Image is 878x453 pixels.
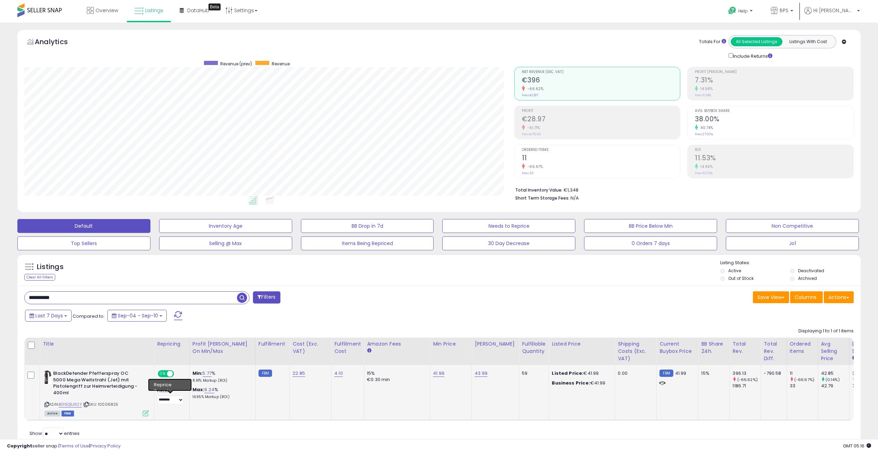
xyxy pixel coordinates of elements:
div: Clear All Filters [24,274,55,281]
button: Actions [824,291,854,303]
a: 22.85 [293,370,305,377]
h2: 7.31% [695,76,853,86]
b: Short Term Storage Fees: [515,195,569,201]
div: 15% [701,370,724,377]
span: Profit [522,109,680,113]
button: Filters [253,291,280,304]
div: 0.00 [618,370,651,377]
a: Privacy Policy [90,443,121,449]
button: Last 7 Days [25,310,72,322]
div: Shipping Costs (Exc. VAT) [618,340,654,362]
div: €41.99 [552,380,609,386]
span: FBM [61,411,74,416]
div: % [192,370,250,383]
small: FBM [259,370,272,377]
b: Min: [192,370,203,377]
small: (-66.62%) [737,377,758,382]
button: Columns [790,291,823,303]
div: Totals For [699,39,726,45]
small: Prev: 33 [522,171,534,175]
label: Out of Stock [728,275,754,281]
b: Listed Price: [552,370,583,377]
b: Max: [192,386,205,393]
div: Include Returns [723,52,781,60]
span: N/A [571,195,579,201]
button: Inventory Age [159,219,292,233]
button: 0 Orders 7 days [584,236,717,250]
small: Prev: €75.66 [522,132,541,136]
button: BB Price Below Min [584,219,717,233]
p: Listing States: [720,260,861,266]
h2: €28.97 [522,115,680,124]
small: Amazon Fees. [367,348,371,354]
button: 30 Day Decrease [442,236,575,250]
div: seller snap | | [7,443,121,450]
small: -66.67% [525,164,543,169]
span: Overview [96,7,118,14]
h2: 11 [522,154,680,163]
span: Columns [795,294,817,301]
p: 8.91% Markup (ROI) [192,378,250,383]
div: Fulfillment Cost [334,340,361,355]
button: All Selected Listings [731,37,782,46]
small: 40.74% [698,125,713,130]
div: 396.13 [732,370,761,377]
span: OFF [173,371,184,377]
a: 9.24 [204,386,214,393]
label: Deactivated [798,268,824,274]
div: 59 [522,370,543,377]
a: B015QEJ92Y [59,402,82,407]
button: Sep-04 - Sep-10 [107,310,167,322]
span: | SKU: 10006825 [83,402,118,407]
span: All listings currently available for purchase on Amazon [44,411,60,416]
a: Hi [PERSON_NAME] [804,7,860,23]
a: 5.77 [203,370,212,377]
button: Listings With Cost [782,37,834,46]
div: €0.30 min [367,377,425,383]
h2: 38.00% [695,115,853,124]
i: Get Help [728,6,737,15]
a: 4.10 [334,370,343,377]
div: 42.85 [821,370,849,377]
a: 43.99 [475,370,487,377]
div: Fulfillment [259,340,287,348]
div: Cost (Exc. VAT) [293,340,328,355]
div: Total Rev. [732,340,758,355]
button: Items Being Repriced [301,236,434,250]
div: Repricing [157,340,187,348]
button: Save View [753,291,789,303]
span: 2025-09-18 05:16 GMT [843,443,871,449]
div: Preset: [157,389,184,404]
div: 42.79 [821,383,849,389]
button: Needs to Reprice [442,219,575,233]
button: Non Competitive [726,219,859,233]
div: Profit [PERSON_NAME] on Min/Max [192,340,253,355]
span: Ordered Items [522,148,680,152]
span: DataHub [187,7,209,14]
div: % [192,387,250,399]
div: €41.99 [552,370,609,377]
div: [PERSON_NAME] [475,340,516,348]
div: Avg Selling Price [821,340,846,362]
strong: Copyright [7,443,32,449]
div: 1186.71 [732,383,761,389]
b: Business Price: [552,380,590,386]
small: -66.62% [525,86,544,91]
span: ON [158,371,167,377]
button: Default [17,219,150,233]
div: Ordered Items [790,340,815,355]
small: 14.58% [698,86,713,91]
a: Help [723,1,760,23]
h2: €396 [522,76,680,86]
div: Amazon Fees [367,340,427,348]
a: Terms of Use [59,443,89,449]
span: Net Revenue (Exc. VAT) [522,70,680,74]
span: Help [738,8,748,14]
span: Revenue [272,61,290,67]
div: 11 [790,370,818,377]
small: 14.96% [698,164,713,169]
a: 41.99 [433,370,444,377]
span: Revenue (prev) [220,61,252,67]
label: Active [728,268,741,274]
small: (0.14%) [826,377,840,382]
